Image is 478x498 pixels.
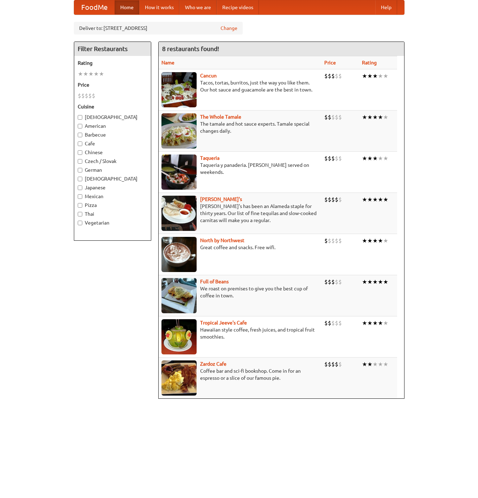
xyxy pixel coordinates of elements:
[378,196,383,203] li: ★
[88,70,94,78] li: ★
[161,326,319,340] p: Hawaiian style coffee, fresh juices, and tropical fruit smoothies.
[338,155,342,162] li: $
[85,92,88,100] li: $
[92,92,95,100] li: $
[78,210,147,218] label: Thai
[78,133,82,137] input: Barbecue
[331,196,335,203] li: $
[78,150,82,155] input: Chinese
[328,319,331,327] li: $
[162,45,219,52] ng-pluralize: 8 restaurants found!
[383,237,388,245] li: ★
[78,70,83,78] li: ★
[328,72,331,80] li: $
[78,124,82,128] input: American
[78,177,82,181] input: [DEMOGRAPHIC_DATA]
[78,81,147,88] h5: Price
[328,278,331,286] li: $
[378,155,383,162] li: ★
[161,285,319,299] p: We roast on premises to give you the best cup of coffee in town.
[362,278,367,286] li: ★
[324,60,336,65] a: Price
[335,319,338,327] li: $
[367,113,372,121] li: ★
[378,72,383,80] li: ★
[331,278,335,286] li: $
[378,278,383,286] li: ★
[362,155,367,162] li: ★
[338,196,342,203] li: $
[383,72,388,80] li: ★
[335,360,338,368] li: $
[372,155,378,162] li: ★
[200,114,241,120] b: The Whole Tamale
[335,196,338,203] li: $
[362,237,367,245] li: ★
[338,72,342,80] li: $
[362,60,377,65] a: Rating
[367,72,372,80] li: ★
[362,319,367,327] li: ★
[200,196,242,202] a: [PERSON_NAME]'s
[367,278,372,286] li: ★
[81,92,85,100] li: $
[78,221,82,225] input: Vegetarian
[78,219,147,226] label: Vegetarian
[78,193,147,200] label: Mexican
[200,361,227,367] a: Zardoz Cafe
[372,360,378,368] li: ★
[383,319,388,327] li: ★
[331,319,335,327] li: $
[367,155,372,162] li: ★
[161,360,197,396] img: zardoz.jpg
[161,120,319,134] p: The tamale and hot sauce experts. Tamale special changes daily.
[78,103,147,110] h5: Cuisine
[335,155,338,162] li: $
[328,360,331,368] li: $
[372,113,378,121] li: ★
[372,196,378,203] li: ★
[367,360,372,368] li: ★
[328,155,331,162] li: $
[324,72,328,80] li: $
[78,194,82,199] input: Mexican
[338,237,342,245] li: $
[331,360,335,368] li: $
[78,203,82,208] input: Pizza
[331,113,335,121] li: $
[200,279,229,284] a: Full of Beans
[200,320,247,326] a: Tropical Jeeve's Cafe
[78,202,147,209] label: Pizza
[331,155,335,162] li: $
[362,360,367,368] li: ★
[78,114,147,121] label: [DEMOGRAPHIC_DATA]
[362,196,367,203] li: ★
[324,278,328,286] li: $
[99,70,104,78] li: ★
[328,196,331,203] li: $
[383,278,388,286] li: ★
[372,278,378,286] li: ★
[378,319,383,327] li: ★
[362,72,367,80] li: ★
[200,155,219,161] a: Taqueria
[161,203,319,224] p: [PERSON_NAME]'s has been an Alameda staple for thirty years. Our list of fine tequilas and slow-c...
[367,319,372,327] li: ★
[161,237,197,272] img: north.jpg
[328,237,331,245] li: $
[324,237,328,245] li: $
[74,22,243,34] div: Deliver to: [STREET_ADDRESS]
[78,185,82,190] input: Japanese
[335,237,338,245] li: $
[221,25,237,32] a: Change
[161,244,319,251] p: Great coffee and snacks. Free wifi.
[139,0,179,14] a: How it works
[383,196,388,203] li: ★
[372,319,378,327] li: ★
[372,72,378,80] li: ★
[200,73,217,78] b: Cancun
